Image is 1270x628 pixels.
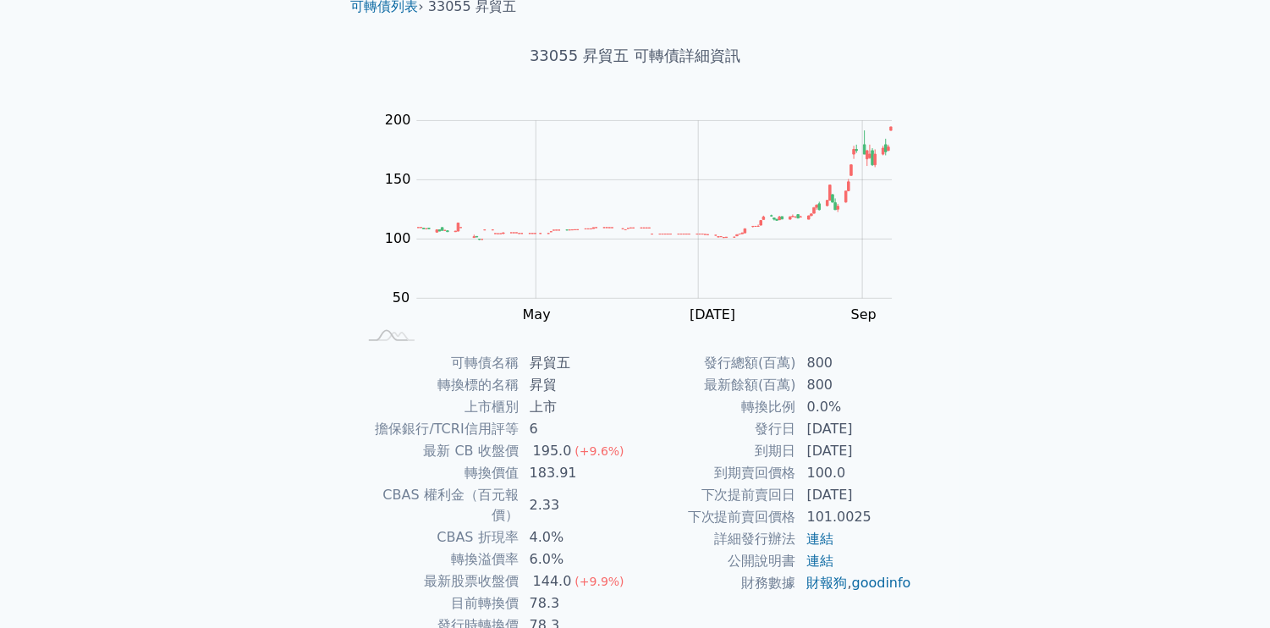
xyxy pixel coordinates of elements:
[797,374,913,396] td: 800
[358,374,520,396] td: 轉換標的名稱
[690,306,736,322] tspan: [DATE]
[358,592,520,614] td: 目前轉換價
[851,306,877,322] tspan: Sep
[358,484,520,526] td: CBAS 權利金（百元報價）
[358,462,520,484] td: 轉換價值
[530,571,575,592] div: 144.0
[635,462,797,484] td: 到期賣回價格
[852,575,911,591] a: goodinfo
[797,352,913,374] td: 800
[358,548,520,570] td: 轉換溢價率
[520,418,635,440] td: 6
[797,484,913,506] td: [DATE]
[635,484,797,506] td: 下次提前賣回日
[797,418,913,440] td: [DATE]
[385,230,411,246] tspan: 100
[358,396,520,418] td: 上市櫃別
[575,575,624,588] span: (+9.9%)
[520,484,635,526] td: 2.33
[520,548,635,570] td: 6.0%
[358,352,520,374] td: 可轉債名稱
[523,306,551,322] tspan: May
[418,127,893,240] g: Series
[635,352,797,374] td: 發行總額(百萬)
[797,506,913,528] td: 101.0025
[807,553,834,569] a: 連結
[385,171,411,187] tspan: 150
[393,289,410,306] tspan: 50
[520,526,635,548] td: 4.0%
[358,526,520,548] td: CBAS 折現率
[520,374,635,396] td: 昇貿
[520,396,635,418] td: 上市
[797,396,913,418] td: 0.0%
[358,418,520,440] td: 擔保銀行/TCRI信用評等
[635,440,797,462] td: 到期日
[530,441,575,461] div: 195.0
[635,528,797,550] td: 詳細發行辦法
[520,462,635,484] td: 183.91
[385,112,411,128] tspan: 200
[338,44,933,68] h1: 33055 昇貿五 可轉債詳細資訊
[635,506,797,528] td: 下次提前賣回價格
[797,462,913,484] td: 100.0
[575,444,624,458] span: (+9.6%)
[797,572,913,594] td: ,
[520,352,635,374] td: 昇貿五
[635,396,797,418] td: 轉換比例
[635,374,797,396] td: 最新餘額(百萬)
[635,572,797,594] td: 財務數據
[807,575,848,591] a: 財報狗
[358,570,520,592] td: 最新股票收盤價
[635,418,797,440] td: 發行日
[807,531,834,547] a: 連結
[358,440,520,462] td: 最新 CB 收盤價
[520,592,635,614] td: 78.3
[635,550,797,572] td: 公開說明書
[797,440,913,462] td: [DATE]
[377,112,918,357] g: Chart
